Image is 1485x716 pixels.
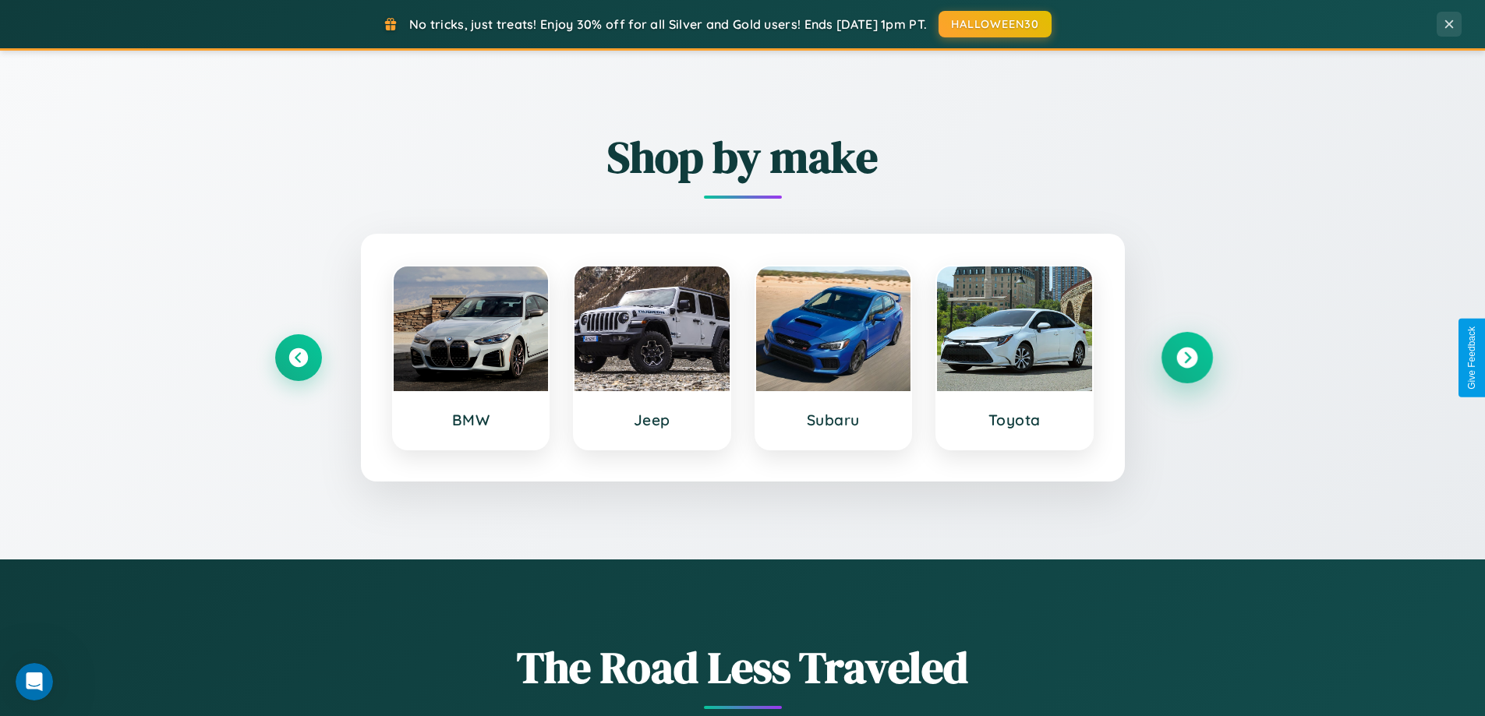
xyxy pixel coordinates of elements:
h3: BMW [409,411,533,429]
button: HALLOWEEN30 [939,11,1052,37]
h2: Shop by make [275,127,1211,187]
h3: Toyota [953,411,1077,429]
h1: The Road Less Traveled [275,637,1211,697]
span: No tricks, just treats! Enjoy 30% off for all Silver and Gold users! Ends [DATE] 1pm PT. [409,16,927,32]
iframe: Intercom live chat [16,663,53,700]
h3: Subaru [772,411,896,429]
h3: Jeep [590,411,714,429]
div: Give Feedback [1466,326,1477,390]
